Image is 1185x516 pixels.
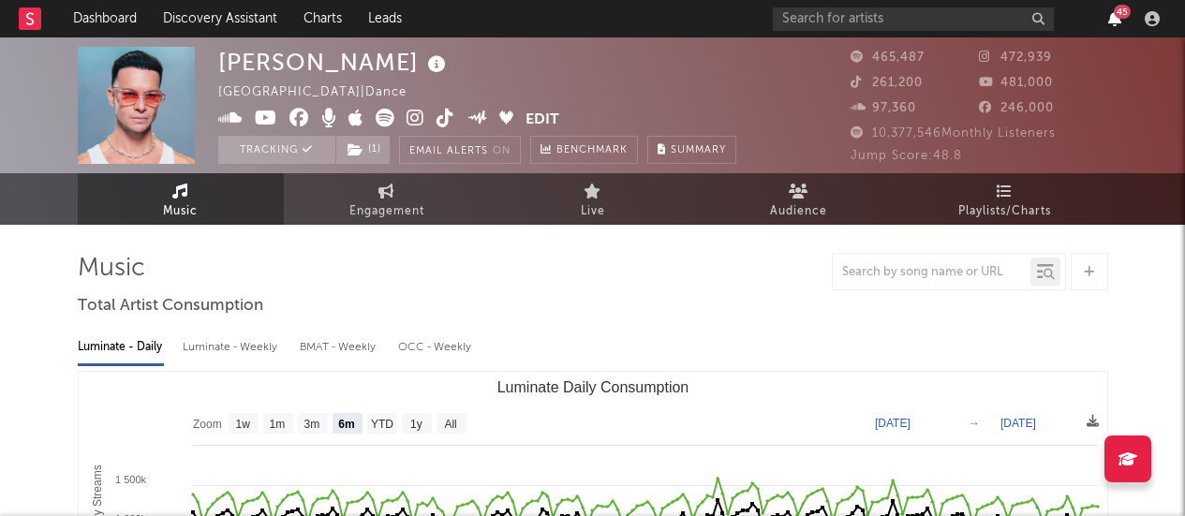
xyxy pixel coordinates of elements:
div: Luminate - Weekly [183,332,281,363]
text: Zoom [193,418,222,431]
input: Search by song name or URL [833,265,1030,280]
span: Jump Score: 48.8 [851,150,962,162]
text: → [969,417,980,430]
text: 1w [235,418,250,431]
input: Search for artists [773,7,1054,31]
text: 3m [304,418,319,431]
div: [PERSON_NAME] [218,47,451,78]
button: Edit [526,109,559,132]
span: 472,939 [979,52,1052,64]
span: Playlists/Charts [958,200,1051,223]
text: YTD [370,418,393,431]
span: 246,000 [979,102,1054,114]
span: Benchmark [556,140,628,162]
text: 6m [338,418,354,431]
div: [GEOGRAPHIC_DATA] | Dance [218,81,450,104]
div: BMAT - Weekly [300,332,379,363]
div: OCC - Weekly [398,332,473,363]
span: Audience [770,200,827,223]
text: All [444,418,456,431]
button: Email AlertsOn [399,136,521,164]
span: Summary [671,145,726,155]
a: Live [490,173,696,225]
span: ( 1 ) [335,136,391,164]
text: 1 500k [114,474,146,485]
span: Live [581,200,605,223]
button: Summary [647,136,736,164]
button: (1) [336,136,390,164]
span: 481,000 [979,77,1053,89]
a: Benchmark [530,136,638,164]
a: Music [78,173,284,225]
span: 465,487 [851,52,925,64]
a: Audience [696,173,902,225]
span: Engagement [349,200,424,223]
em: On [493,146,511,156]
span: 10,377,546 Monthly Listeners [851,127,1056,140]
text: 1m [269,418,285,431]
div: Luminate - Daily [78,332,164,363]
button: 45 [1108,11,1121,26]
span: Total Artist Consumption [78,295,263,317]
text: Luminate Daily Consumption [496,379,689,395]
a: Playlists/Charts [902,173,1108,225]
text: [DATE] [1000,417,1036,430]
span: 261,200 [851,77,923,89]
button: Tracking [218,136,335,164]
span: Music [163,200,198,223]
span: 97,360 [851,102,916,114]
a: Engagement [284,173,490,225]
div: 45 [1114,5,1131,19]
text: [DATE] [875,417,911,430]
text: 1y [410,418,422,431]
